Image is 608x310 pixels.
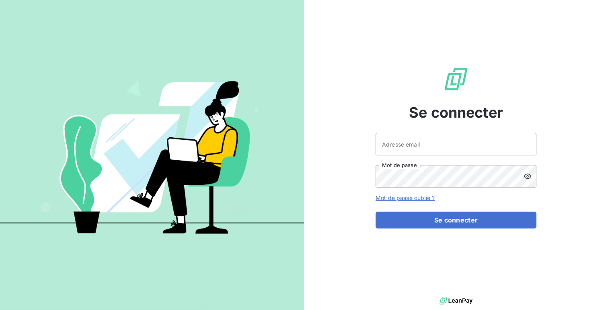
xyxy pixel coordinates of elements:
input: placeholder [376,133,536,155]
img: logo [440,295,472,307]
a: Mot de passe oublié ? [376,194,435,201]
img: Logo LeanPay [443,66,469,92]
button: Se connecter [376,212,536,228]
span: Se connecter [409,102,503,123]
